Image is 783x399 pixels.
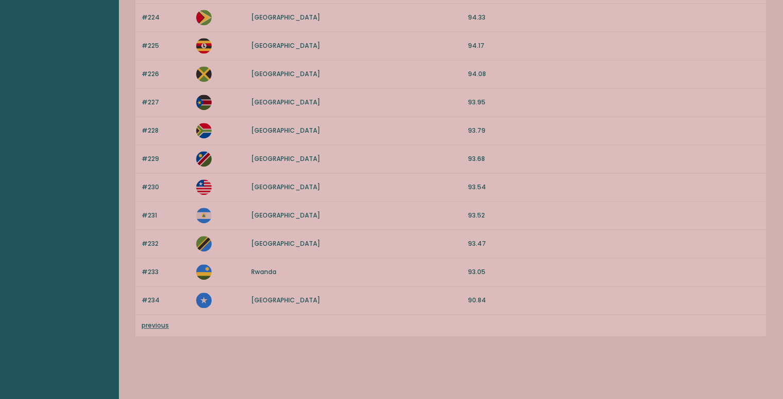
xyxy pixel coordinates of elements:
img: ug.svg [196,38,212,53]
p: 93.95 [468,98,760,107]
p: 93.52 [468,211,760,220]
a: [GEOGRAPHIC_DATA] [251,13,320,22]
img: lr.svg [196,179,212,195]
p: 93.79 [468,126,760,135]
p: 94.33 [468,13,760,22]
p: 94.17 [468,41,760,50]
a: [GEOGRAPHIC_DATA] [251,183,320,191]
p: #227 [142,98,190,107]
a: Rwanda [251,267,276,276]
img: jm.svg [196,66,212,82]
a: [GEOGRAPHIC_DATA] [251,69,320,78]
a: [GEOGRAPHIC_DATA] [251,98,320,106]
p: 90.84 [468,296,760,305]
p: #231 [142,211,190,220]
p: 94.08 [468,69,760,79]
p: #234 [142,296,190,305]
p: #233 [142,267,190,277]
p: #228 [142,126,190,135]
a: [GEOGRAPHIC_DATA] [251,41,320,50]
p: #230 [142,183,190,192]
p: #224 [142,13,190,22]
p: 93.54 [468,183,760,192]
img: so.svg [196,293,212,308]
img: ss.svg [196,95,212,110]
img: tz.svg [196,236,212,251]
a: [GEOGRAPHIC_DATA] [251,296,320,304]
a: [GEOGRAPHIC_DATA] [251,239,320,248]
p: #229 [142,154,190,164]
img: na.svg [196,151,212,167]
a: [GEOGRAPHIC_DATA] [251,126,320,135]
img: ni.svg [196,208,212,223]
a: [GEOGRAPHIC_DATA] [251,211,320,220]
p: 93.05 [468,267,760,277]
p: 93.68 [468,154,760,164]
p: #225 [142,41,190,50]
img: za.svg [196,123,212,138]
p: 93.47 [468,239,760,248]
a: [GEOGRAPHIC_DATA] [251,154,320,163]
p: #232 [142,239,190,248]
img: rw.svg [196,264,212,280]
a: previous [142,321,169,330]
p: #226 [142,69,190,79]
img: gy.svg [196,10,212,25]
